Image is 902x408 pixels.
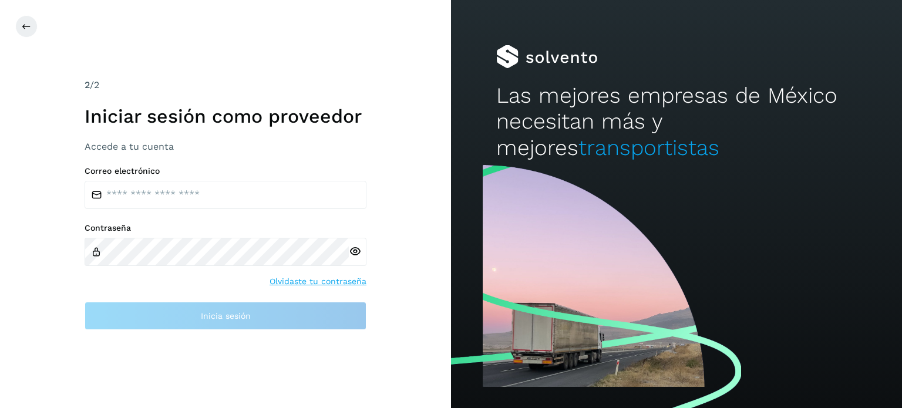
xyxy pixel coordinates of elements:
[85,79,90,90] span: 2
[201,312,251,320] span: Inicia sesión
[85,105,366,127] h1: Iniciar sesión como proveedor
[270,275,366,288] a: Olvidaste tu contraseña
[85,166,366,176] label: Correo electrónico
[85,302,366,330] button: Inicia sesión
[496,83,857,161] h2: Las mejores empresas de México necesitan más y mejores
[85,78,366,92] div: /2
[578,135,719,160] span: transportistas
[85,141,366,152] h3: Accede a tu cuenta
[85,223,366,233] label: Contraseña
